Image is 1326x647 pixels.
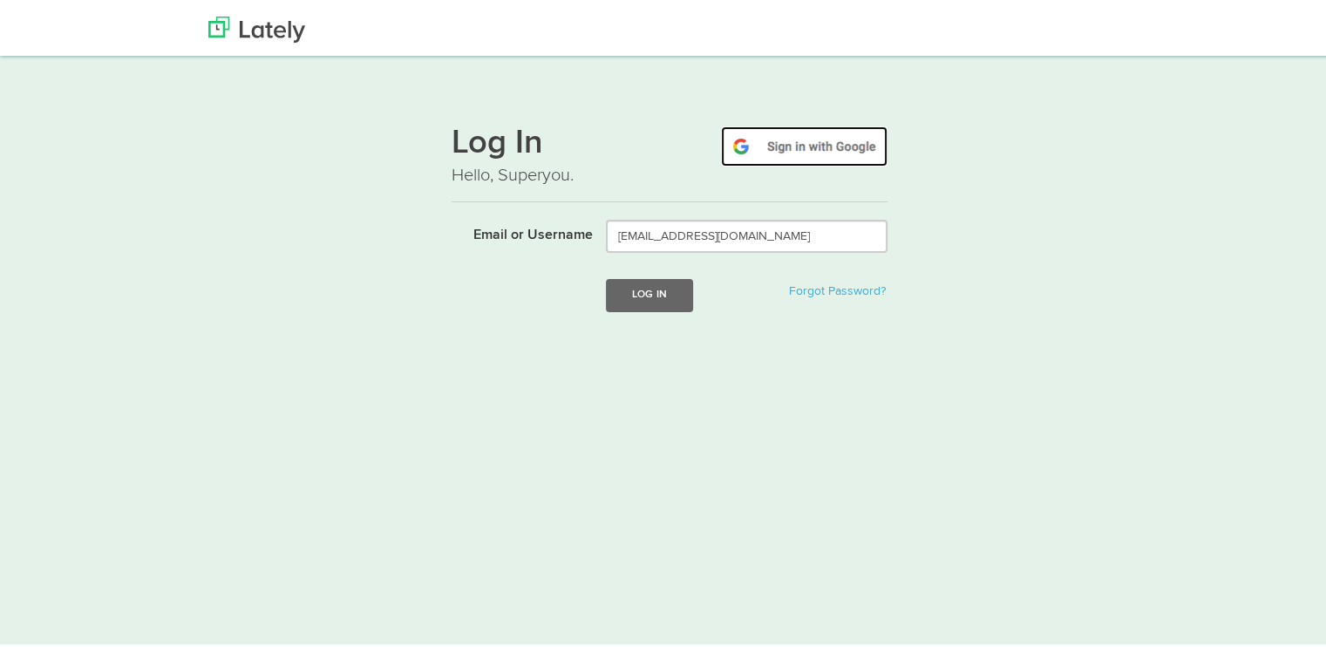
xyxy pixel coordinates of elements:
img: google-signin.png [721,123,887,163]
label: Email or Username [439,216,593,242]
h1: Log In [452,123,887,160]
input: Email or Username [606,216,887,249]
a: Forgot Password? [789,282,886,294]
p: Hello, Superyou. [452,160,887,185]
button: Log In [606,276,693,308]
img: Lately [208,13,305,39]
